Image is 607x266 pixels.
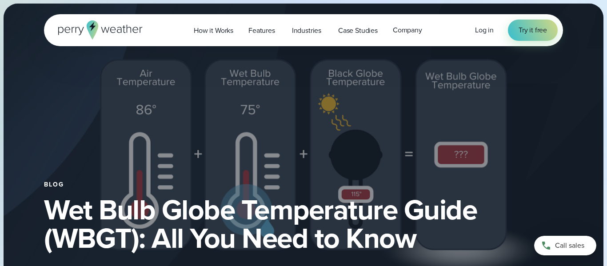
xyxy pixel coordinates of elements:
[44,195,563,252] h1: Wet Bulb Globe Temperature Guide (WBGT): All You Need to Know
[508,20,558,41] a: Try it free
[475,25,494,35] span: Log in
[338,25,378,36] span: Case Studies
[393,25,422,36] span: Company
[248,25,275,36] span: Features
[194,25,233,36] span: How it Works
[519,25,547,36] span: Try it free
[292,25,321,36] span: Industries
[534,236,596,255] a: Call sales
[555,240,584,251] span: Call sales
[331,21,385,40] a: Case Studies
[44,181,563,188] div: Blog
[186,21,241,40] a: How it Works
[475,25,494,36] a: Log in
